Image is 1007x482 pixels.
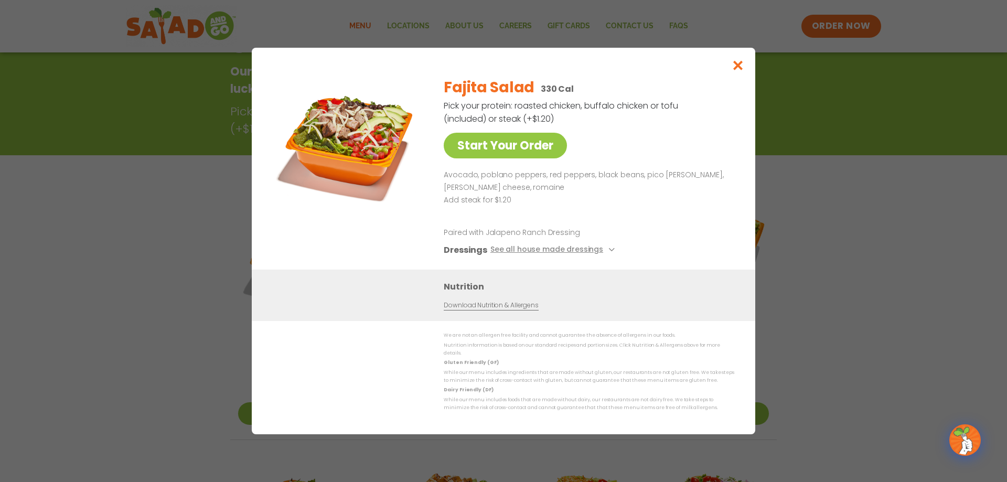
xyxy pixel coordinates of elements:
[444,77,534,99] h2: Fajita Salad
[721,48,755,83] button: Close modal
[444,194,730,207] p: Add steak for $1.20
[950,425,980,455] img: wpChatIcon
[444,243,487,256] h3: Dressings
[444,395,734,412] p: While our menu includes foods that are made without dairy, our restaurants are not dairy free. We...
[444,133,567,158] a: Start Your Order
[444,359,498,366] strong: Gluten Friendly (GF)
[541,82,574,95] p: 330 Cal
[444,341,734,358] p: Nutrition information is based on our standard recipes and portion sizes. Click Nutrition & Aller...
[444,301,538,310] a: Download Nutrition & Allergens
[444,369,734,385] p: While our menu includes ingredients that are made without gluten, our restaurants are not gluten ...
[444,169,730,194] p: Avocado, poblano peppers, red peppers, black beans, pico [PERSON_NAME], [PERSON_NAME] cheese, rom...
[490,243,618,256] button: See all house made dressings
[444,331,734,339] p: We are not an allergen free facility and cannot guarantee the absence of allergens in our foods.
[444,280,740,293] h3: Nutrition
[444,387,493,393] strong: Dairy Friendly (DF)
[444,227,638,238] p: Paired with Jalapeno Ranch Dressing
[444,99,680,125] p: Pick your protein: roasted chicken, buffalo chicken or tofu (included) or steak (+$1.20)
[275,69,422,216] img: Featured product photo for Fajita Salad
